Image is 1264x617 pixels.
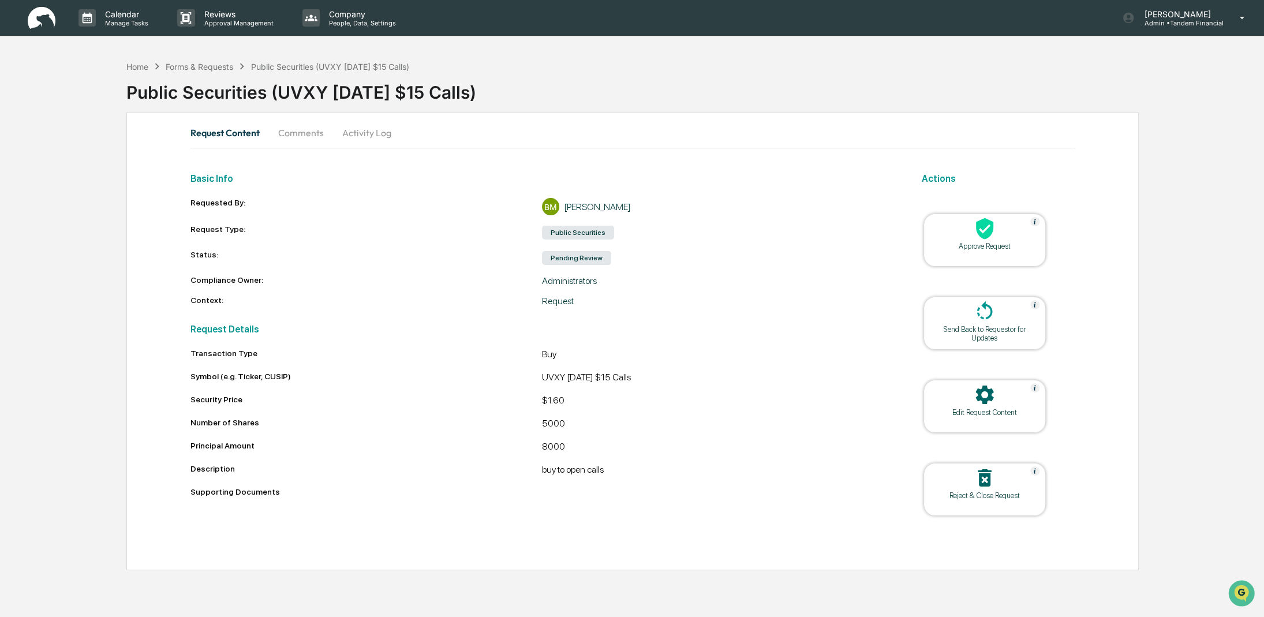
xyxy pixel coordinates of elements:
[933,408,1037,417] div: Edit Request Content
[195,9,279,19] p: Reviews
[190,464,543,473] div: Description
[1030,300,1039,309] img: Help
[320,19,402,27] p: People, Data, Settings
[23,145,74,157] span: Preclearance
[95,145,143,157] span: Attestations
[12,169,21,178] div: 🔎
[542,395,894,409] div: $1.60
[39,88,189,100] div: Start new chat
[190,225,543,241] div: Request Type:
[1135,9,1223,19] p: [PERSON_NAME]
[542,251,611,265] div: Pending Review
[126,62,148,72] div: Home
[190,296,543,306] div: Context:
[542,464,894,478] div: buy to open calls
[12,88,32,109] img: 1746055101610-c473b297-6a78-478c-a979-82029cc54cd1
[190,395,543,404] div: Security Price
[1030,217,1039,226] img: Help
[84,147,93,156] div: 🗄️
[115,196,140,204] span: Pylon
[126,73,1264,103] div: Public Securities (UVXY [DATE] $15 Calls)
[12,24,210,43] p: How can we help?
[190,198,543,215] div: Requested By:
[190,173,894,184] h2: Basic Info
[542,275,894,286] div: Administrators
[7,163,77,184] a: 🔎Data Lookup
[190,119,269,147] button: Request Content
[1030,466,1039,476] img: Help
[933,491,1037,500] div: Reject & Close Request
[81,195,140,204] a: Powered byPylon
[1030,383,1039,392] img: Help
[542,226,614,240] div: Public Securities
[79,141,148,162] a: 🗄️Attestations
[269,119,333,147] button: Comments
[542,198,559,215] div: BM
[190,372,543,381] div: Symbol (e.g. Ticker, CUSIP)
[96,19,154,27] p: Manage Tasks
[190,275,543,286] div: Compliance Owner:
[933,325,1037,342] div: Send Back to Requestor for Updates
[23,167,73,179] span: Data Lookup
[542,372,894,386] div: UVXY [DATE] $15 Calls
[564,201,631,212] div: [PERSON_NAME]
[190,324,894,335] h2: Request Details
[933,242,1037,250] div: Approve Request
[1135,19,1223,27] p: Admin • Tandem Financial
[195,19,279,27] p: Approval Management
[1227,579,1258,610] iframe: Open customer support
[190,119,1075,147] div: secondary tabs example
[542,441,894,455] div: 8000
[166,62,233,72] div: Forms & Requests
[28,7,55,29] img: logo
[196,92,210,106] button: Start new chat
[922,173,1075,184] h2: Actions
[542,349,894,362] div: Buy
[542,296,894,306] div: Request
[190,349,543,358] div: Transaction Type
[39,100,146,109] div: We're available if you need us!
[190,441,543,450] div: Principal Amount
[190,250,543,266] div: Status:
[333,119,401,147] button: Activity Log
[542,418,894,432] div: 5000
[320,9,402,19] p: Company
[96,9,154,19] p: Calendar
[251,62,409,72] div: Public Securities (UVXY [DATE] $15 Calls)
[190,418,543,427] div: Number of Shares
[7,141,79,162] a: 🖐️Preclearance
[190,487,894,496] div: Supporting Documents
[12,147,21,156] div: 🖐️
